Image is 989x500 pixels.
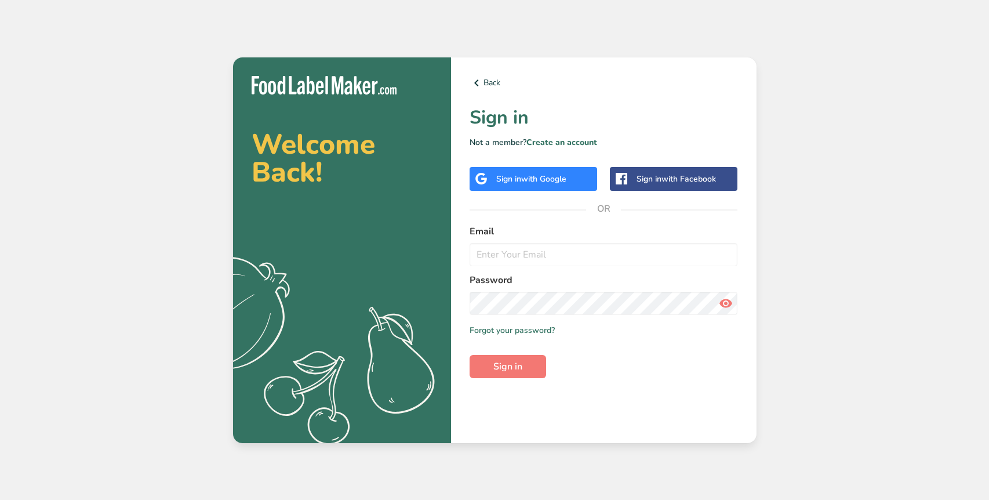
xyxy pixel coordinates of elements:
[252,131,432,186] h2: Welcome Back!
[470,104,738,132] h1: Sign in
[496,173,566,185] div: Sign in
[493,360,522,374] span: Sign in
[637,173,716,185] div: Sign in
[470,243,738,266] input: Enter Your Email
[521,173,566,184] span: with Google
[470,273,738,287] label: Password
[470,136,738,148] p: Not a member?
[661,173,716,184] span: with Facebook
[470,355,546,378] button: Sign in
[470,76,738,90] a: Back
[470,224,738,238] label: Email
[252,76,397,95] img: Food Label Maker
[586,191,621,226] span: OR
[470,324,555,336] a: Forgot your password?
[526,137,597,148] a: Create an account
